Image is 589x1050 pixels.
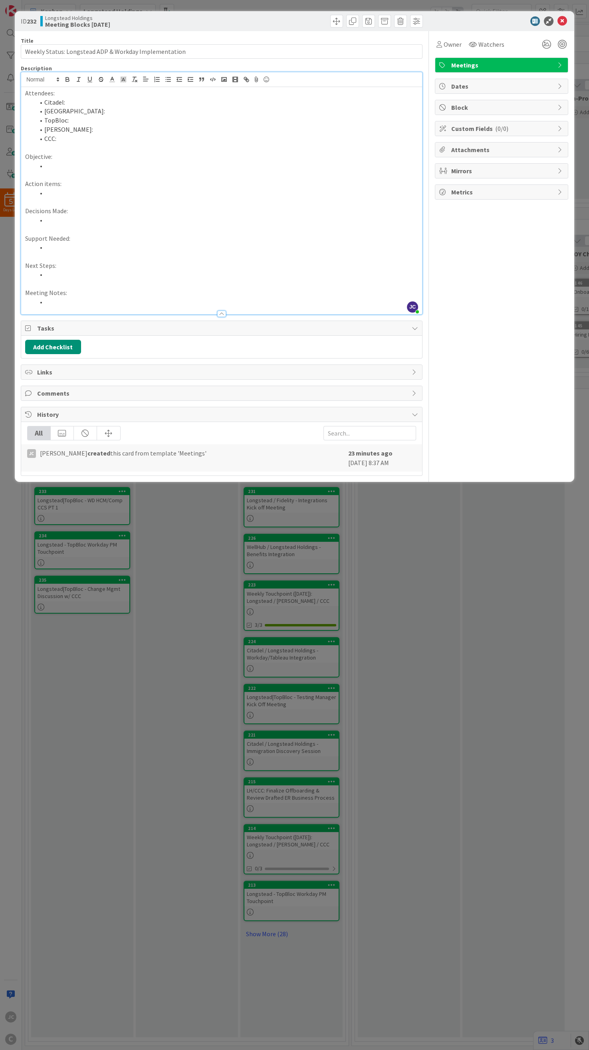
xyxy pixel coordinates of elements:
[35,107,418,116] li: [GEOGRAPHIC_DATA]:
[87,449,110,457] b: created
[25,152,418,161] p: Objective:
[40,448,206,458] span: [PERSON_NAME] this card from template 'Meetings'
[21,44,422,59] input: type card name here...
[28,426,51,440] div: All
[37,367,408,377] span: Links
[451,187,553,197] span: Metrics
[37,410,408,419] span: History
[451,103,553,112] span: Block
[451,124,553,133] span: Custom Fields
[25,179,418,188] p: Action items:
[407,301,418,313] span: JC
[451,166,553,176] span: Mirrors
[45,15,110,21] span: Longstead Holdings
[25,206,418,216] p: Decisions Made:
[348,449,393,457] b: 23 minutes ago
[35,98,418,107] li: Citadel:
[451,81,553,91] span: Dates
[21,37,34,44] label: Title
[21,65,52,72] span: Description
[451,145,553,155] span: Attachments
[25,89,418,98] p: Attendees:
[25,340,81,354] button: Add Checklist
[27,17,36,25] b: 232
[35,134,418,143] li: CCC:
[323,426,416,440] input: Search...
[451,60,553,70] span: Meetings
[35,116,418,125] li: TopBloc:
[21,16,36,26] span: ID
[37,388,408,398] span: Comments
[348,448,416,468] div: [DATE] 8:37 AM
[45,21,110,28] b: Meeting Blocks [DATE]
[444,40,462,49] span: Owner
[37,323,408,333] span: Tasks
[27,449,36,458] div: JC
[25,234,418,243] p: Support Needed:
[25,261,418,270] p: Next Steps:
[478,40,504,49] span: Watchers
[25,288,418,297] p: Meeting Notes:
[35,125,418,134] li: [PERSON_NAME]:
[495,125,508,133] span: ( 0/0 )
